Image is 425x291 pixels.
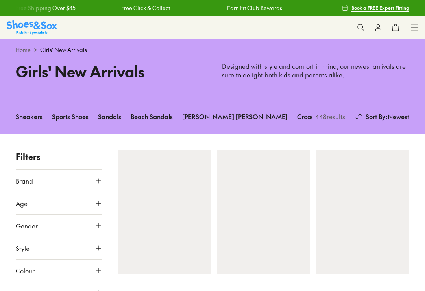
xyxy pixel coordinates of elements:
a: Sports Shoes [52,108,89,125]
button: Gender [16,215,102,237]
div: > [16,46,409,54]
span: Age [16,199,28,208]
a: Home [16,46,31,54]
button: Age [16,192,102,214]
span: : Newest [386,112,409,121]
a: Shoes & Sox [7,20,57,34]
span: Gender [16,221,38,230]
a: Sandals [98,108,121,125]
button: Brand [16,170,102,192]
button: Style [16,237,102,259]
button: Colour [16,260,102,282]
button: Sort By:Newest [355,108,409,125]
h1: Girls' New Arrivals [16,60,203,83]
span: Style [16,243,30,253]
a: [PERSON_NAME] [PERSON_NAME] [182,108,288,125]
span: Sort By [366,112,386,121]
a: Beach Sandals [131,108,173,125]
a: Free Click & Collect [121,4,170,12]
span: Girls' New Arrivals [40,46,87,54]
p: Designed with style and comfort in mind, our newest arrivals are sure to delight both kids and pa... [222,62,409,79]
a: Crocs [297,108,313,125]
a: Sneakers [16,108,42,125]
a: Earn Fit Club Rewards [226,4,281,12]
p: 448 results [312,112,345,121]
span: Brand [16,176,33,186]
a: Book a FREE Expert Fitting [342,1,409,15]
a: Free Shipping Over $85 [15,4,75,12]
p: Filters [16,150,102,163]
img: SNS_Logo_Responsive.svg [7,20,57,34]
span: Book a FREE Expert Fitting [351,4,409,11]
span: Colour [16,266,35,275]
